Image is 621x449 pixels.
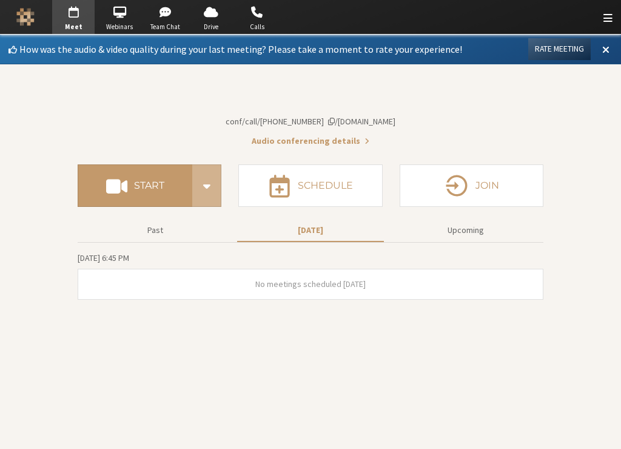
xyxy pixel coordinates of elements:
img: Iotum [16,8,35,26]
button: Past [82,220,229,241]
span: Copy my meeting room link [226,116,395,127]
span: Drive [190,22,232,32]
h4: Start [134,181,164,191]
h4: Join [475,181,499,191]
span: Webinars [98,22,141,32]
h4: Schedule [298,181,353,191]
span: [DATE] 6:45 PM [78,252,129,263]
span: Team Chat [144,22,187,32]
button: Copy my meeting room linkCopy my meeting room link [226,115,395,128]
button: Start [78,164,192,207]
span: Calls [236,22,278,32]
section: Today's Meetings [78,251,543,300]
button: Rate Meeting [528,38,591,60]
button: Join [400,164,543,207]
span: How was the audio & video quality during your last meeting? Please take a moment to rate your exp... [19,43,462,55]
button: [DATE] [237,220,384,241]
span: Meet [52,22,95,32]
div: Start conference options [192,164,221,207]
span: No meetings scheduled [DATE] [255,279,366,289]
button: Schedule [238,164,382,207]
button: Upcoming [392,220,539,241]
section: Account details [78,86,543,147]
button: Audio conferencing details [252,135,369,147]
